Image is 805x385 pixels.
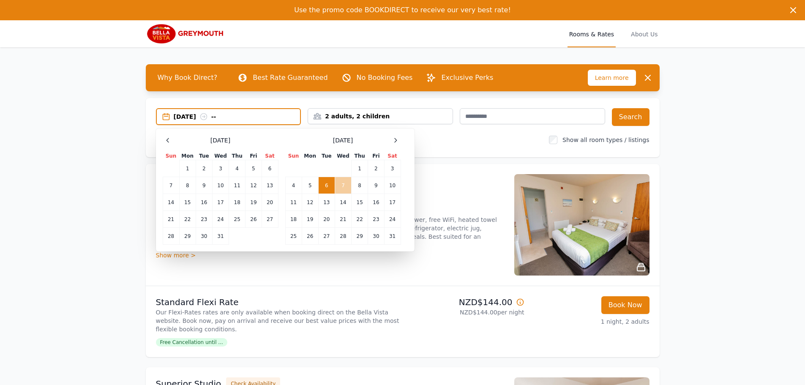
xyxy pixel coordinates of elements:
td: 23 [196,211,212,228]
th: Fri [246,152,262,160]
td: 25 [229,211,246,228]
td: 7 [163,177,179,194]
p: Exclusive Perks [441,73,493,83]
th: Thu [229,152,246,160]
td: 17 [212,194,229,211]
td: 17 [384,194,401,211]
th: Wed [212,152,229,160]
td: 27 [318,228,335,245]
td: 26 [302,228,318,245]
td: 18 [229,194,246,211]
td: 19 [246,194,262,211]
td: 3 [384,160,401,177]
td: 5 [302,177,318,194]
td: 2 [196,160,212,177]
td: 31 [212,228,229,245]
td: 22 [179,211,196,228]
td: 10 [384,177,401,194]
td: 4 [229,160,246,177]
span: Free Cancellation until ... [156,338,227,347]
div: 2 adults, 2 children [308,112,453,120]
th: Fri [368,152,384,160]
td: 1 [352,160,368,177]
td: 23 [368,211,384,228]
td: 16 [196,194,212,211]
div: [DATE] -- [174,112,300,121]
div: Show more > [156,251,504,259]
td: 8 [352,177,368,194]
td: 26 [246,211,262,228]
td: 3 [212,160,229,177]
td: 20 [262,194,278,211]
td: 18 [285,211,302,228]
td: 20 [318,211,335,228]
span: [DATE] [210,136,230,145]
th: Sat [262,152,278,160]
td: 2 [368,160,384,177]
th: Sun [163,152,179,160]
span: Why Book Direct? [151,69,224,86]
td: 15 [179,194,196,211]
img: Bella Vista Greymouth [146,24,227,44]
th: Thu [352,152,368,160]
p: 1 night, 2 adults [531,317,649,326]
td: 6 [318,177,335,194]
td: 21 [335,211,351,228]
td: 27 [262,211,278,228]
td: 29 [179,228,196,245]
td: 19 [302,211,318,228]
td: 24 [212,211,229,228]
p: NZD$144.00 [406,296,524,308]
td: 13 [262,177,278,194]
td: 9 [196,177,212,194]
td: 9 [368,177,384,194]
td: 6 [262,160,278,177]
p: NZD$144.00 per night [406,308,524,317]
span: Learn more [588,70,636,86]
th: Tue [196,152,212,160]
td: 22 [352,211,368,228]
td: 15 [352,194,368,211]
td: 28 [335,228,351,245]
a: About Us [629,20,659,47]
label: Show all room types / listings [562,137,649,143]
p: Standard Flexi Rate [156,296,399,308]
td: 10 [212,177,229,194]
td: 30 [368,228,384,245]
p: No Booking Fees [357,73,413,83]
td: 12 [302,194,318,211]
th: Tue [318,152,335,160]
td: 8 [179,177,196,194]
td: 12 [246,177,262,194]
p: Best Rate Guaranteed [253,73,327,83]
button: Search [612,108,649,126]
p: Our Flexi-Rates rates are only available when booking direct on the Bella Vista website. Book now... [156,308,399,333]
td: 25 [285,228,302,245]
td: 11 [285,194,302,211]
td: 7 [335,177,351,194]
span: Use the promo code BOOKDIRECT to receive our very best rate! [294,6,511,14]
td: 5 [246,160,262,177]
td: 11 [229,177,246,194]
th: Wed [335,152,351,160]
td: 14 [335,194,351,211]
a: Rooms & Rates [568,20,616,47]
th: Sun [285,152,302,160]
td: 31 [384,228,401,245]
th: Sat [384,152,401,160]
th: Mon [302,152,318,160]
td: 1 [179,160,196,177]
th: Mon [179,152,196,160]
button: Book Now [601,296,649,314]
td: 29 [352,228,368,245]
td: 16 [368,194,384,211]
td: 21 [163,211,179,228]
td: 4 [285,177,302,194]
td: 13 [318,194,335,211]
td: 30 [196,228,212,245]
span: [DATE] [333,136,353,145]
td: 28 [163,228,179,245]
td: 24 [384,211,401,228]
